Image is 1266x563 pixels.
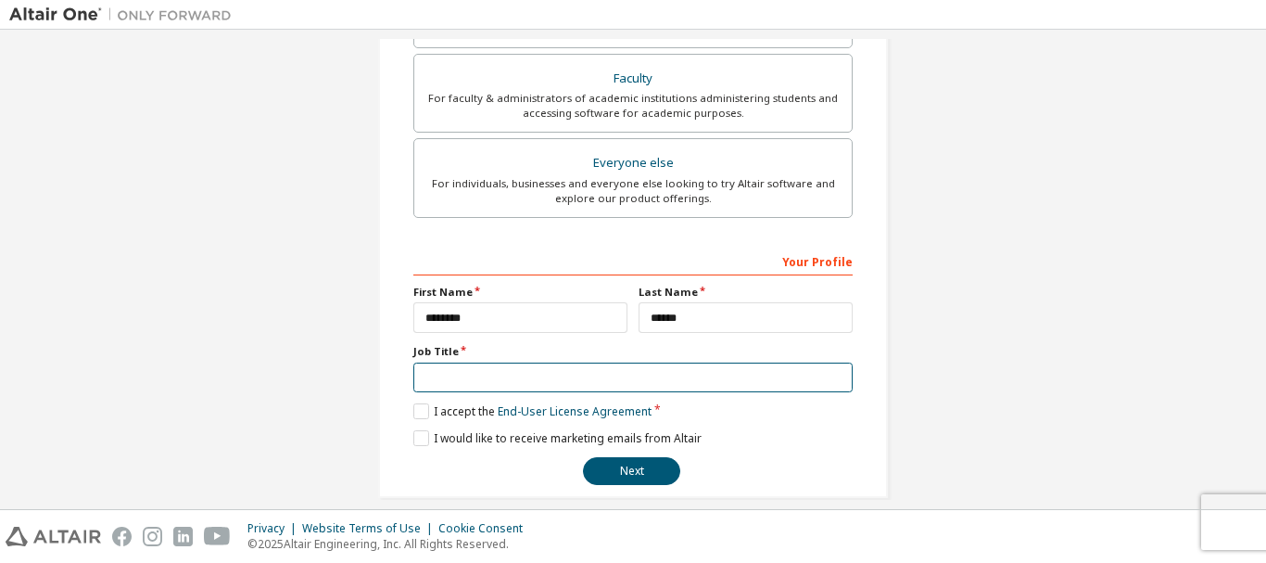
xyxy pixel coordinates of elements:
[173,527,193,546] img: linkedin.svg
[425,66,841,92] div: Faculty
[425,176,841,206] div: For individuals, businesses and everyone else looking to try Altair software and explore our prod...
[9,6,241,24] img: Altair One
[583,457,680,485] button: Next
[302,521,438,536] div: Website Terms of Use
[413,344,853,359] label: Job Title
[498,403,652,419] a: End-User License Agreement
[6,527,101,546] img: altair_logo.svg
[413,430,702,446] label: I would like to receive marketing emails from Altair
[247,521,302,536] div: Privacy
[413,246,853,275] div: Your Profile
[112,527,132,546] img: facebook.svg
[413,285,627,300] label: First Name
[413,403,652,419] label: I accept the
[247,536,534,552] p: © 2025 Altair Engineering, Inc. All Rights Reserved.
[438,521,534,536] div: Cookie Consent
[425,91,841,121] div: For faculty & administrators of academic institutions administering students and accessing softwa...
[204,527,231,546] img: youtube.svg
[425,150,841,176] div: Everyone else
[639,285,853,300] label: Last Name
[143,527,162,546] img: instagram.svg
